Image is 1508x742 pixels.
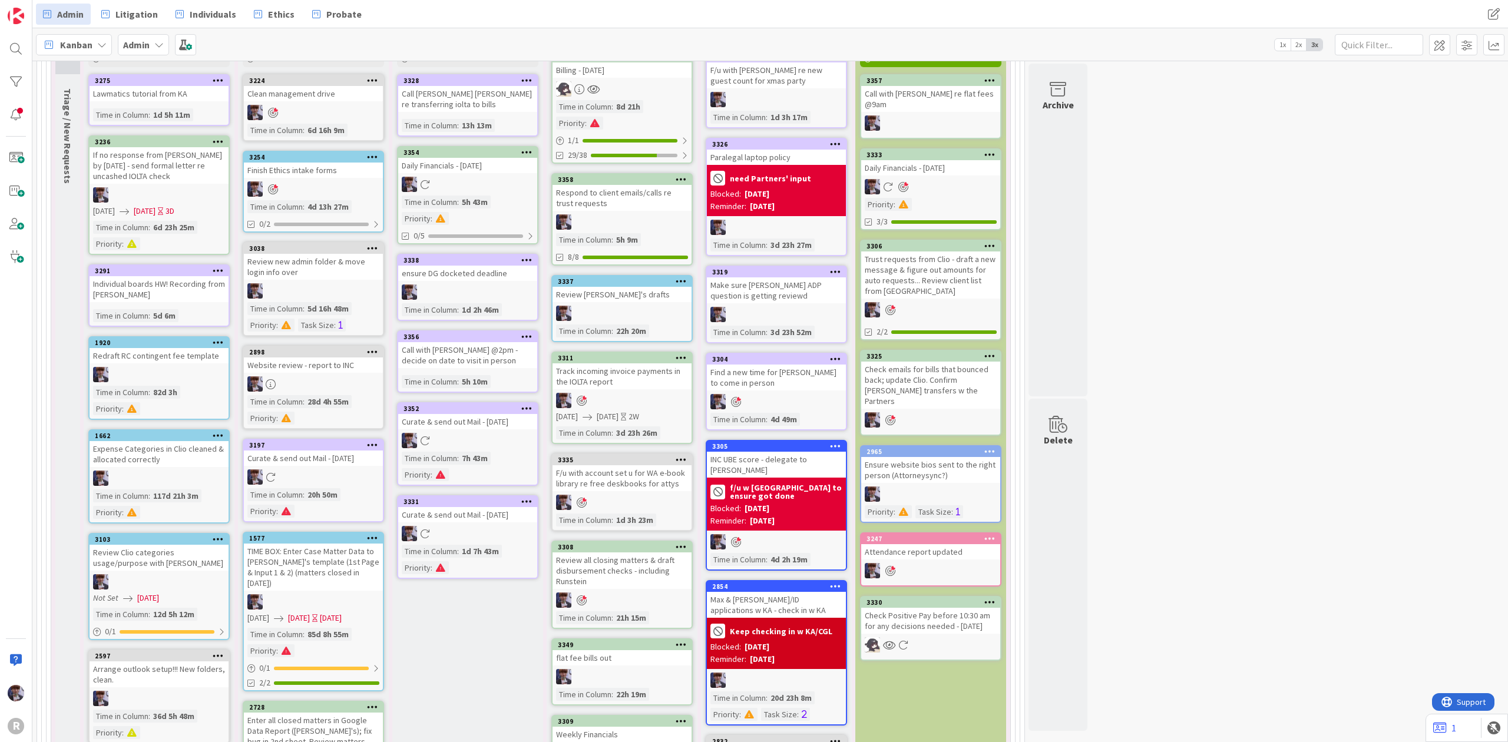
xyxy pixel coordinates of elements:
img: ML [710,394,726,409]
div: 3338ensure DG docketed deadline [398,255,537,281]
img: KN [865,637,880,652]
div: 5h 9m [613,233,641,246]
img: ML [247,283,263,299]
div: 3326 [712,140,846,148]
div: Track incoming invoice payments in the IOLTA report [553,363,692,389]
div: 2965 [861,446,1000,457]
div: 2854Max & [PERSON_NAME]/ID applications w KA - check in w KA [707,581,846,618]
div: 3319Make sure [PERSON_NAME] ADP question is getting reviewd [707,267,846,303]
div: 3354 [398,147,537,158]
img: ML [865,115,880,131]
span: : [766,111,768,124]
div: 3275Lawmatics tutorial from KA [90,75,229,101]
div: [DATE] [750,200,775,213]
div: 3309 [553,716,692,727]
span: : [303,124,305,137]
span: 1 / 1 [568,134,579,147]
div: 5h 10m [459,375,491,388]
img: ML [556,592,571,608]
div: Check emails for bills that bounced back; update Clio. Confirm [PERSON_NAME] transfers w the Part... [861,362,1000,409]
span: : [148,386,150,399]
div: 6d 16h 9m [305,124,348,137]
div: ML [398,433,537,448]
img: ML [93,691,108,706]
div: 3354Daily Financials - [DATE] [398,147,537,173]
span: : [457,375,459,388]
div: Daily Financials - [DATE] [861,160,1000,175]
div: Reminder: [710,200,746,213]
span: : [766,238,768,251]
span: : [148,108,150,121]
div: 3247Attendance report updated [861,534,1000,559]
div: 3333 [867,151,1000,159]
span: : [611,324,613,337]
b: need Partners' input [730,174,811,183]
div: 3247 [861,534,1000,544]
div: ML [553,669,692,684]
div: [DATE] [745,188,769,200]
img: ML [865,412,880,428]
div: ML [861,412,1000,428]
div: 3326Paralegal laptop policy [707,139,846,165]
div: 3330 [861,597,1000,608]
div: Time in Column [710,238,766,251]
div: 3325Check emails for bills that bounced back; update Clio. Confirm [PERSON_NAME] transfers w the ... [861,351,1000,409]
div: 3352Curate & send out Mail - [DATE] [398,403,537,429]
img: ML [556,306,571,321]
img: ML [93,471,108,486]
div: 3224 [244,75,383,86]
span: 0/2 [259,218,270,230]
span: : [148,221,150,234]
div: ML [861,115,1000,131]
div: 3349 [553,640,692,650]
img: ML [865,486,880,502]
div: 3352 [398,403,537,414]
div: 3328 [398,75,537,86]
div: 2898 [244,347,383,357]
span: Admin [57,7,84,21]
div: Call with [PERSON_NAME] @2pm - decide on date to visit in person [398,342,537,368]
div: Billing - [DATE] [553,62,692,78]
div: 3d 23h 27m [768,238,815,251]
span: : [334,319,336,332]
img: KN [556,81,571,97]
div: 3325 [867,352,1000,360]
div: 3038 [249,244,383,253]
div: Time in Column [247,124,303,137]
div: 3224 [249,77,383,85]
div: Task Size [298,319,334,332]
img: ML [865,179,880,194]
input: Quick Filter... [1335,34,1423,55]
div: 3356Call with [PERSON_NAME] @2pm - decide on date to visit in person [398,332,537,368]
div: 3305 [707,441,846,452]
div: ML [244,181,383,197]
div: 3326 [707,139,846,150]
span: 2x [1291,39,1307,51]
div: 3236If no response from [PERSON_NAME] by [DATE] - send formal letter re uncashed IOLTA check [90,137,229,184]
img: ML [402,284,417,300]
div: Blocked: [710,188,741,200]
div: Archive [1043,98,1074,112]
a: 1 [1433,721,1456,735]
span: 0/5 [414,230,425,242]
span: : [431,212,432,225]
div: Priority [93,237,122,250]
span: : [611,100,613,113]
div: If no response from [PERSON_NAME] by [DATE] - send formal letter re uncashed IOLTA check [90,147,229,184]
div: Trust requests from Clio - draft a new message & figure out amounts for auto requests... Review c... [861,251,1000,299]
span: [DATE] [134,205,156,217]
div: 2597Arrange outlook setup!!! New folders, clean. [90,651,229,687]
div: ML [861,302,1000,317]
img: ML [8,685,24,701]
div: 3333 [861,150,1000,160]
div: ML [90,691,229,706]
div: ML [707,220,846,235]
img: ML [710,220,726,235]
div: 3331Curate & send out Mail - [DATE] [398,496,537,522]
div: 3254 [249,153,383,161]
span: : [894,198,895,211]
div: ML [244,594,383,609]
div: Finish Ethics intake forms [244,163,383,178]
div: Priority [402,212,431,225]
div: 4d 13h 27m [305,200,352,213]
